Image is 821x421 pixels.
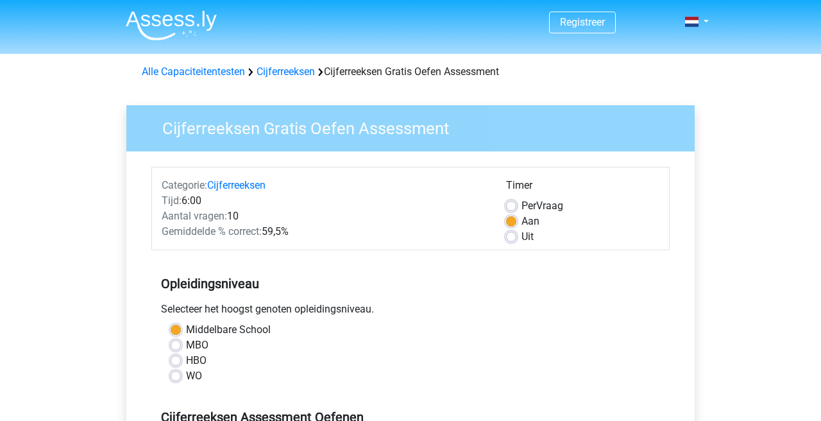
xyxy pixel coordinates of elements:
[207,179,266,191] a: Cijferreeksen
[137,64,684,80] div: Cijferreeksen Gratis Oefen Assessment
[560,16,605,28] a: Registreer
[521,200,536,212] span: Per
[521,198,563,214] label: Vraag
[126,10,217,40] img: Assessly
[162,179,207,191] span: Categorie:
[506,178,659,198] div: Timer
[147,114,685,139] h3: Cijferreeksen Gratis Oefen Assessment
[521,214,539,229] label: Aan
[521,229,534,245] label: Uit
[162,225,262,237] span: Gemiddelde % correct:
[186,353,207,368] label: HBO
[257,65,315,78] a: Cijferreeksen
[151,302,670,322] div: Selecteer het hoogst genoten opleidingsniveau.
[152,224,496,239] div: 59,5%
[161,271,660,296] h5: Opleidingsniveau
[162,194,182,207] span: Tijd:
[186,368,202,384] label: WO
[152,193,496,209] div: 6:00
[152,209,496,224] div: 10
[142,65,245,78] a: Alle Capaciteitentesten
[186,338,208,353] label: MBO
[162,210,227,222] span: Aantal vragen:
[186,322,271,338] label: Middelbare School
